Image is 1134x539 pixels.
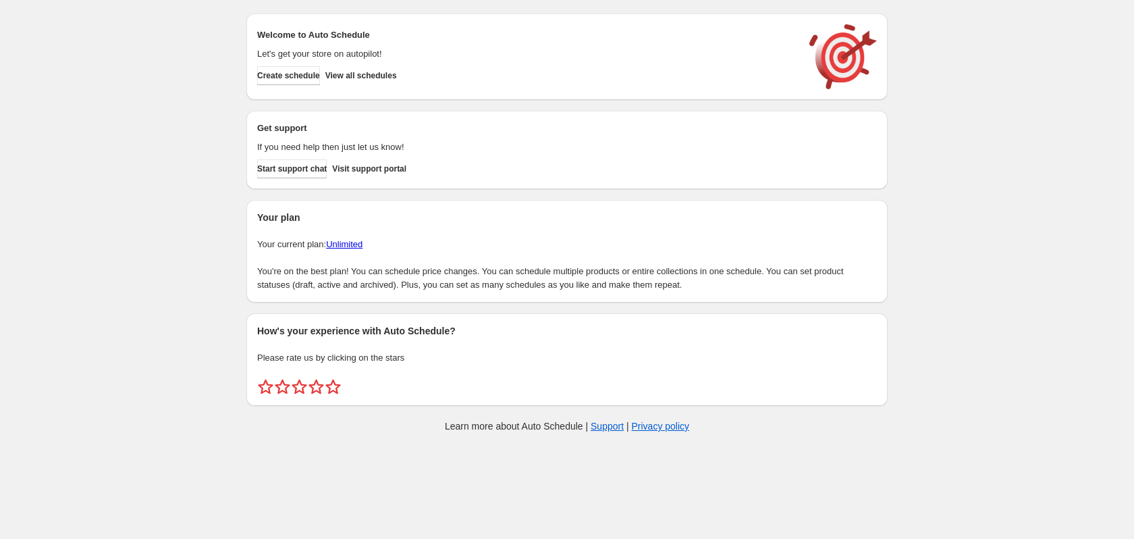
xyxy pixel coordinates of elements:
button: Create schedule [257,66,320,85]
h2: How's your experience with Auto Schedule? [257,324,877,338]
p: Please rate us by clicking on the stars [257,351,877,365]
a: Privacy policy [632,421,690,432]
span: Start support chat [257,163,327,174]
a: Start support chat [257,159,327,178]
span: View all schedules [325,70,397,81]
h2: Get support [257,122,796,135]
button: View all schedules [325,66,397,85]
p: Let's get your store on autopilot! [257,47,796,61]
span: Visit support portal [332,163,406,174]
a: Visit support portal [332,159,406,178]
h2: Welcome to Auto Schedule [257,28,796,42]
h2: Your plan [257,211,877,224]
p: Your current plan: [257,238,877,251]
a: Support [591,421,624,432]
p: You're on the best plan! You can schedule price changes. You can schedule multiple products or en... [257,265,877,292]
p: Learn more about Auto Schedule | | [445,419,689,433]
span: Create schedule [257,70,320,81]
a: Unlimited [326,239,362,249]
p: If you need help then just let us know! [257,140,796,154]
